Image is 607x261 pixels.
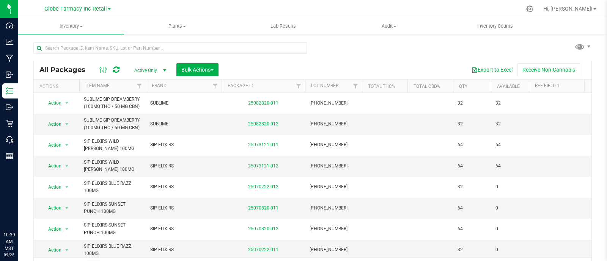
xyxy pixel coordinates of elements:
span: Lab Results [260,23,306,30]
a: 25082820-011 [248,100,278,106]
a: Brand [152,83,167,88]
iframe: Resource center unread badge [22,199,31,208]
a: 25070222-011 [248,247,278,252]
span: Hi, [PERSON_NAME]! [543,6,593,12]
span: SIP ELIXIRS SUNSET PUNCH 100MG [84,201,141,215]
span: 64 [495,163,524,170]
span: Action [41,119,62,130]
a: Item Name [85,83,110,88]
span: Plants [124,23,230,30]
p: 09/25 [3,252,15,258]
a: Lab Results [230,18,336,34]
span: SIP ELIXIRS SUNSET PUNCH 100MG [84,222,141,236]
span: [PHONE_NUMBER] [310,183,357,191]
span: [PHONE_NUMBER] [310,141,357,148]
iframe: Resource center [8,200,30,223]
span: select [62,140,72,150]
span: Action [41,245,62,255]
inline-svg: Outbound [6,103,13,111]
span: SUBLIME SIP DREAMBERRY (100MG THC / 50 MG CBN) [84,96,141,110]
a: Available [497,84,520,89]
span: Action [41,224,62,234]
span: Action [41,140,62,150]
span: SIP ELIXIRS [150,141,217,148]
span: select [62,224,72,234]
span: Bulk Actions [181,67,214,73]
span: 0 [495,225,524,233]
a: Package ID [228,83,253,88]
span: 64 [458,205,486,212]
span: SIP ELIXIRS BLUE RAZZ 100MG [84,243,141,257]
span: select [62,182,72,192]
span: 32 [495,100,524,107]
span: 64 [458,163,486,170]
a: 25073121-011 [248,142,278,147]
span: SIP ELIXIRS [150,246,217,253]
span: 0 [495,205,524,212]
span: Action [41,98,62,108]
a: 25070820-012 [248,226,278,231]
span: select [62,245,72,255]
span: SIP ELIXIRS WILD [PERSON_NAME] 100MG [84,138,141,152]
a: Ref Field 1 [535,83,560,88]
a: 25070820-011 [248,205,278,211]
a: Total THC% [368,84,395,89]
button: Export to Excel [467,63,517,76]
a: 25082820-012 [248,121,278,127]
inline-svg: Retail [6,120,13,127]
a: Inventory Counts [442,18,548,34]
span: [PHONE_NUMBER] [310,100,357,107]
a: Qty [459,84,467,89]
p: 10:39 AM MST [3,231,15,252]
span: [PHONE_NUMBER] [310,120,357,128]
span: SIP ELIXIRS BLUE RAZZ 100MG [84,180,141,194]
input: Search Package ID, Item Name, SKU, Lot or Part Number... [33,42,307,54]
a: Inventory [18,18,124,34]
span: [PHONE_NUMBER] [310,246,357,253]
a: Audit [336,18,442,34]
span: select [62,203,72,213]
inline-svg: Dashboard [6,22,13,30]
span: 32 [458,100,486,107]
inline-svg: Manufacturing [6,55,13,62]
span: SUBLIME [150,100,217,107]
a: Plants [124,18,230,34]
button: Bulk Actions [176,63,219,76]
div: Actions [39,84,76,89]
span: SIP ELIXIRS WILD [PERSON_NAME] 100MG [84,159,141,173]
a: Filter [133,80,146,92]
a: Filter [583,80,595,92]
span: 64 [495,141,524,148]
span: Action [41,161,62,171]
span: SIP ELIXIRS [150,225,217,233]
inline-svg: Inbound [6,71,13,78]
a: Total CBD% [414,84,440,89]
button: Receive Non-Cannabis [517,63,580,76]
span: Globe Farmacy Inc Retail [44,6,107,12]
span: 32 [458,183,486,191]
span: Inventory Counts [467,23,523,30]
span: 32 [458,246,486,253]
span: 0 [495,246,524,253]
span: 32 [495,120,524,128]
inline-svg: Analytics [6,38,13,46]
div: Manage settings [525,5,535,13]
a: Lot Number [311,83,338,88]
inline-svg: Inventory [6,87,13,95]
a: 25073121-012 [248,163,278,169]
span: SIP ELIXIRS [150,205,217,212]
span: All Packages [39,66,93,74]
span: [PHONE_NUMBER] [310,163,357,170]
span: [PHONE_NUMBER] [310,205,357,212]
span: 64 [458,141,486,148]
a: Filter [349,80,362,92]
span: SUBLIME SIP DREAMBERRY (100MG THC / 50 MG CBN) [84,117,141,131]
span: 32 [458,120,486,128]
inline-svg: Reports [6,152,13,160]
span: select [62,119,72,130]
span: 64 [458,225,486,233]
inline-svg: Call Center [6,136,13,144]
span: select [62,161,72,171]
span: select [62,98,72,108]
span: SIP ELIXIRS [150,183,217,191]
